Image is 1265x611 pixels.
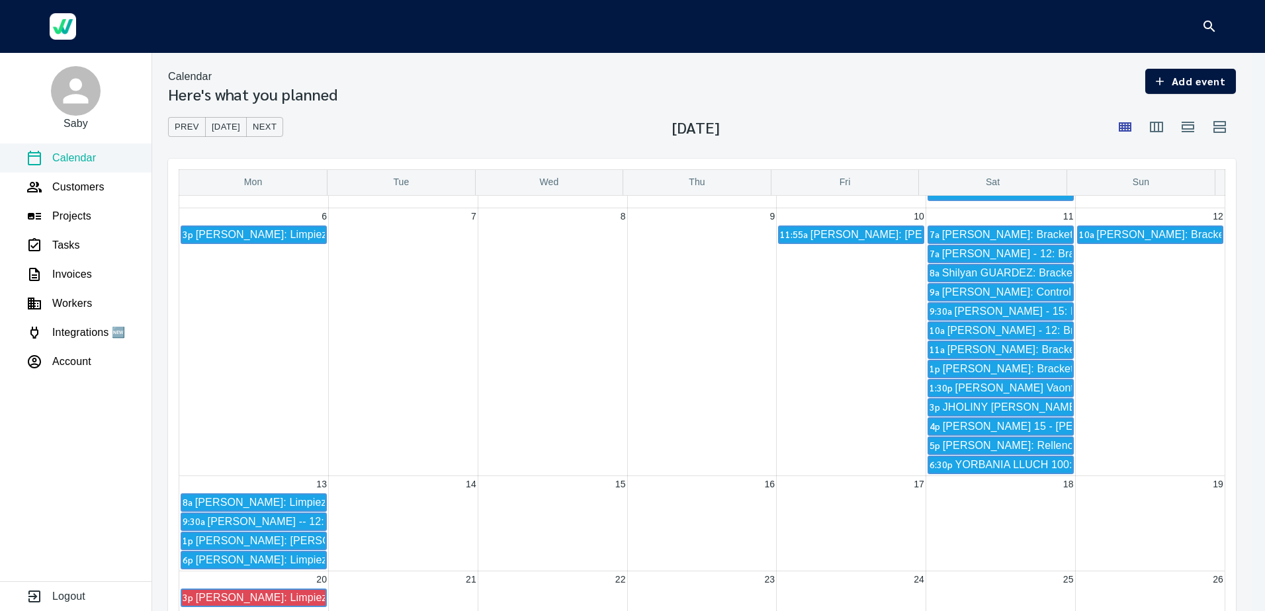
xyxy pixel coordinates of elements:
[253,120,277,135] span: Next
[52,179,105,195] p: Customers
[930,458,953,470] span: 6:30p
[1145,69,1236,94] button: Add event
[943,363,1079,374] span: [PERSON_NAME]: Brackets
[619,208,627,224] span: 8
[64,116,88,132] p: Saby
[196,592,480,603] span: [PERSON_NAME]: Limpieza y blanqueamiento una sesión.
[1109,111,1141,143] button: Month
[955,459,1117,470] span: YORBANIA LLUCH 100: Brackets
[26,208,91,224] a: Projects
[1204,111,1236,143] button: Agenda
[930,228,939,240] span: 7a
[930,247,939,259] span: 7a
[183,228,193,240] span: 3p
[1156,72,1225,91] span: Add event
[1172,111,1204,143] button: Day
[942,286,1071,298] span: [PERSON_NAME]: Control
[930,266,939,278] span: 8a
[196,535,378,546] span: [PERSON_NAME]: [PERSON_NAME]
[1096,229,1233,240] span: [PERSON_NAME]: Brackets
[26,179,105,195] a: Customers
[183,496,193,508] span: 8a
[183,515,205,527] span: 9:30a
[168,69,212,85] p: Calendar
[672,118,720,136] h3: [DATE]
[942,186,1070,197] span: Sanico Shellanie: Brackets
[205,117,247,138] button: [DATE]
[464,476,478,492] span: 14
[26,237,80,253] a: Tasks
[464,571,478,587] span: 21
[942,229,1078,240] span: [PERSON_NAME]: Brackets
[1141,111,1172,143] button: Week
[614,476,627,492] span: 15
[930,401,940,413] span: 3p
[689,177,705,187] span: Thu
[52,296,92,311] p: Workers
[244,177,263,187] span: Mon
[52,266,92,282] p: Invoices
[1211,208,1225,224] span: 12
[1211,571,1225,587] span: 26
[26,296,92,311] a: Workers
[943,421,1192,432] span: [PERSON_NAME] 15 - [PERSON_NAME]: Brackets
[1062,208,1075,224] span: 11
[930,362,940,374] span: 1p
[1133,177,1149,187] span: Sun
[196,229,543,240] span: [PERSON_NAME]: Limpieza ( llamar para reconfirmar, cita de 6 meses )
[26,325,125,341] a: Integrations 🆕
[763,571,776,587] span: 23
[52,150,96,166] p: Calendar
[912,476,926,492] span: 17
[393,177,409,187] span: Tue
[930,439,940,451] span: 5p
[943,440,1074,451] span: [PERSON_NAME]: Relleno
[930,185,939,197] span: 8a
[930,343,945,355] span: 11a
[315,571,328,587] span: 20
[1079,228,1094,240] span: 10a
[26,266,92,282] a: Invoices
[168,85,337,103] h3: Here's what you planned
[246,117,283,138] button: Next
[196,554,333,565] span: [PERSON_NAME]: Limpieza
[52,237,80,253] p: Tasks
[168,117,206,138] button: Prev
[930,286,939,298] span: 9a
[183,534,193,546] span: 1p
[810,229,993,240] span: [PERSON_NAME]: [PERSON_NAME]
[930,382,953,393] span: 1:30p
[539,177,558,187] span: Wed
[168,69,337,85] nav: breadcrumb
[315,476,328,492] span: 13
[930,420,940,432] span: 4p
[212,120,240,135] span: [DATE]
[912,208,926,224] span: 10
[930,305,952,317] span: 9:30a
[52,325,125,341] p: Integrations 🆕
[942,267,1081,278] span: Shilyan GUARDEZ: Brackets
[40,7,86,46] a: Werkgo Logo
[1062,476,1075,492] span: 18
[470,208,478,224] span: 7
[768,208,776,224] span: 9
[208,516,378,527] span: [PERSON_NAME] -- 12: Retenedor
[52,354,91,370] p: Account
[1211,476,1225,492] span: 19
[26,150,96,166] a: Calendar
[26,354,91,370] a: Account
[614,571,627,587] span: 22
[912,571,926,587] span: 24
[183,591,193,603] span: 3p
[840,177,851,187] span: Fri
[195,497,554,508] span: [PERSON_NAME]: Limpieza / evaluación diente picados, ver conversación
[947,344,1084,355] span: [PERSON_NAME]: Brackets
[1062,571,1075,587] span: 25
[183,553,193,565] span: 6p
[955,305,1113,317] span: [PERSON_NAME] - 15: Brackets
[320,208,328,224] span: 6
[763,476,776,492] span: 16
[780,228,808,240] span: 11:55a
[942,248,1100,259] span: [PERSON_NAME] - 12: Brackets
[986,177,1000,187] span: Sat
